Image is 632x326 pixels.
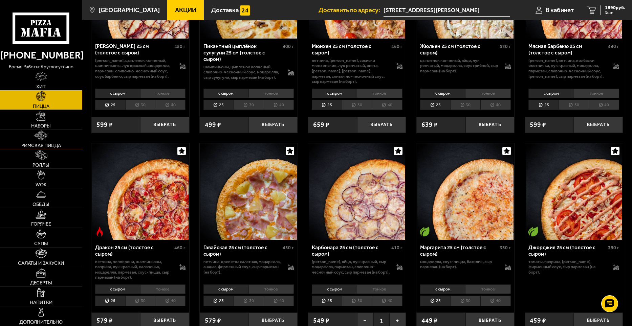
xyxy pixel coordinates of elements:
li: 30 [559,100,589,110]
button: Выбрать [465,117,515,133]
li: 40 [372,296,402,306]
a: Карбонара 25 см (толстое с сыром) [308,143,406,240]
p: [PERSON_NAME], яйцо, лук красный, сыр Моцарелла, пармезан, сливочно-чесночный соус, сыр пармезан ... [312,259,390,275]
p: [PERSON_NAME], цыпленок копченый, шампиньоны, лук красный, моцарелла, пармезан, сливочно-чесночны... [95,58,173,79]
span: 460 г [391,44,402,49]
img: Джорджия 25 см (толстое с сыром) [526,143,622,240]
span: 599 ₽ [530,121,546,128]
span: В кабинет [546,7,574,14]
button: Выбрать [357,117,406,133]
p: моцарелла, соус-пицца, базилик, сыр пармезан (на борт). [420,259,498,270]
li: 40 [264,296,294,306]
li: тонкое [140,284,186,294]
input: Ваш адрес доставки [384,4,510,17]
div: Пикантный цыплёнок сулугуни 25 см (толстое с сыром) [203,43,281,62]
div: [PERSON_NAME] 25 см (толстое с сыром) [95,43,173,56]
li: 40 [372,100,402,110]
li: 25 [312,296,342,306]
a: Острое блюдоДракон 25 см (толстое с сыром) [91,143,189,240]
li: тонкое [465,89,510,98]
span: 459 ₽ [530,317,546,324]
li: тонкое [140,89,186,98]
li: 30 [342,296,372,306]
div: Мясная Барбекю 25 см (толстое с сыром) [528,43,606,56]
li: 30 [342,100,372,110]
span: [GEOGRAPHIC_DATA] [99,7,160,14]
span: 330 г [500,245,511,251]
button: Выбрать [574,117,623,133]
img: Карбонара 25 см (толстое с сыром) [309,143,405,240]
span: 499 ₽ [205,121,221,128]
div: Дракон 25 см (толстое с сыром) [95,245,173,257]
span: Наборы [31,123,51,128]
span: 549 ₽ [313,317,329,324]
span: Обеды [32,202,49,207]
span: 450 г [174,44,186,49]
li: с сыром [312,89,357,98]
div: Карбонара 25 см (толстое с сыром) [312,245,390,257]
span: 390 г [608,245,619,251]
span: 579 ₽ [96,317,113,324]
li: 25 [312,100,342,110]
li: тонкое [248,284,294,294]
li: 25 [528,100,559,110]
div: Мюнхен 25 см (толстое с сыром) [312,43,390,56]
img: Вегетарианское блюдо [528,227,538,236]
span: Доставка [211,7,239,14]
span: Акции [175,7,196,14]
li: 25 [420,296,450,306]
span: 440 г [608,44,619,49]
img: Вегетарианское блюдо [420,227,430,236]
span: 639 ₽ [421,121,438,128]
li: 25 [203,100,234,110]
span: 599 ₽ [96,121,113,128]
li: с сыром [528,89,573,98]
span: Дополнительно [19,320,63,324]
span: 520 г [500,44,511,49]
li: 40 [589,100,619,110]
li: тонкое [248,89,294,98]
span: Напитки [30,300,52,305]
li: 25 [95,296,125,306]
div: Жюльен 25 см (толстое с сыром) [420,43,498,56]
span: Доставить по адресу: [319,7,384,14]
p: ветчина, [PERSON_NAME], сосиски мюнхенские, лук репчатый, опята, [PERSON_NAME], [PERSON_NAME], па... [312,58,390,84]
span: Десерты [30,280,52,285]
span: 579 ₽ [205,317,221,324]
li: 30 [234,296,264,306]
div: Маргарита 25 см (толстое с сыром) [420,245,498,257]
span: 400 г [283,44,294,49]
p: [PERSON_NAME], ветчина, колбаски охотничьи, лук красный, моцарелла, пармезан, сливочно-чесночный ... [528,58,606,79]
li: с сыром [95,284,140,294]
li: с сыром [203,284,248,294]
img: Дракон 25 см (толстое с сыром) [92,143,189,240]
a: Гавайская 25 см (толстое с сыром) [200,143,298,240]
span: Пицца [33,104,49,109]
p: шампиньоны, цыпленок копченый, сливочно-чесночный соус, моцарелла, сыр сулугуни, сыр пармезан (на... [203,64,281,80]
li: 25 [203,296,234,306]
li: 40 [155,296,186,306]
span: 659 ₽ [313,121,329,128]
div: Джорджия 25 см (толстое с сыром) [528,245,606,257]
img: Гавайская 25 см (толстое с сыром) [200,143,297,240]
li: 30 [234,100,264,110]
li: 30 [125,100,155,110]
li: 25 [95,100,125,110]
p: цыпленок копченый, яйцо, лук репчатый, моцарелла, соус грибной, сыр пармезан (на борт). [420,58,498,74]
li: 30 [450,100,480,110]
li: 40 [480,296,511,306]
span: 460 г [174,245,186,251]
li: 30 [125,296,155,306]
span: Хит [36,84,46,89]
li: с сыром [95,89,140,98]
li: 40 [155,100,186,110]
a: Вегетарианское блюдоМаргарита 25 см (толстое с сыром) [416,143,514,240]
span: 1890 руб. [605,5,625,10]
button: Выбрать [140,117,189,133]
li: с сыром [420,284,465,294]
span: 3 шт. [605,11,625,15]
p: томаты, паприка, [PERSON_NAME], фирменный соус, сыр пармезан (на борт). [528,259,606,275]
span: Салаты и закуски [18,261,64,265]
li: 25 [420,100,450,110]
li: тонкое [574,89,619,98]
